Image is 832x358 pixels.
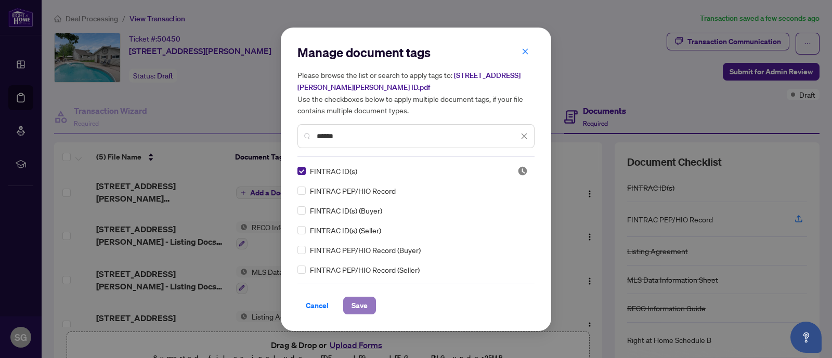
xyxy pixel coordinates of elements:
span: Cancel [306,297,329,314]
span: close [522,48,529,55]
span: Pending Review [517,166,528,176]
img: status [517,166,528,176]
h5: Please browse the list or search to apply tags to: Use the checkboxes below to apply multiple doc... [297,69,535,116]
h2: Manage document tags [297,44,535,61]
span: FINTRAC ID(s) [310,165,357,177]
span: FINTRAC ID(s) (Buyer) [310,205,382,216]
button: Save [343,297,376,314]
button: Open asap [790,322,822,353]
span: FINTRAC ID(s) (Seller) [310,224,381,236]
span: FINTRAC PEP/HIO Record (Buyer) [310,244,421,256]
span: [STREET_ADDRESS][PERSON_NAME][PERSON_NAME] ID.pdf [297,71,521,92]
span: Save [352,297,368,314]
span: FINTRAC PEP/HIO Record [310,185,396,196]
button: Cancel [297,297,337,314]
span: FINTRAC PEP/HIO Record (Seller) [310,264,420,275]
span: close [521,132,528,140]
